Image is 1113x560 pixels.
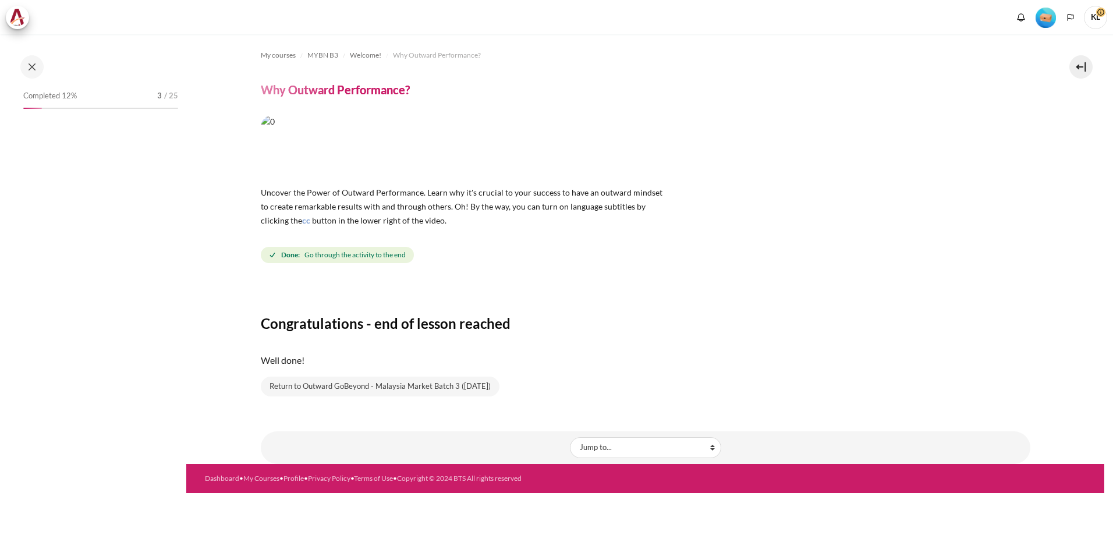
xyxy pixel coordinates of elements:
[1036,6,1056,28] div: Level #1
[9,9,26,26] img: Architeck
[307,48,338,62] a: MYBN B3
[261,115,668,179] img: 0
[350,48,381,62] a: Welcome!
[312,215,446,225] span: button in the lower right of the video.
[308,474,350,483] a: Privacy Policy
[261,314,1030,332] h3: Congratulations - end of lesson reached
[261,377,499,396] a: Return to Outward GoBeyond - Malaysia Market Batch 3 ([DATE])
[261,46,1030,65] nav: Navigation bar
[350,50,381,61] span: Welcome!
[307,50,338,61] span: MYBN B3
[304,250,406,260] span: Go through the activity to the end
[302,215,310,225] span: cc
[261,48,296,62] a: My courses
[397,474,522,483] a: Copyright © 2024 BTS All rights reserved
[1084,6,1107,29] a: User menu
[1031,6,1061,28] a: Level #1
[393,48,481,62] a: Why Outward Performance?
[186,34,1104,464] section: Content
[157,90,162,102] span: 3
[354,474,393,483] a: Terms of Use
[261,244,416,265] div: Completion requirements for Why Outward Performance?
[261,187,662,225] span: Uncover the Power of Outward Performance. Learn why it's crucial to your success to have an outwa...
[1036,8,1056,28] img: Level #1
[23,90,77,102] span: Completed 12%
[164,90,178,102] span: / 25
[243,474,279,483] a: My Courses
[261,353,1030,367] p: Well done!
[23,108,42,109] div: 12%
[283,474,304,483] a: Profile
[1084,6,1107,29] span: KL
[261,82,410,97] h4: Why Outward Performance?
[205,473,696,484] div: • • • • •
[205,474,239,483] a: Dashboard
[393,50,481,61] span: Why Outward Performance?
[1062,9,1079,26] button: Languages
[281,250,300,260] strong: Done:
[6,6,35,29] a: Architeck Architeck
[1012,9,1030,26] div: Show notification window with no new notifications
[261,50,296,61] span: My courses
